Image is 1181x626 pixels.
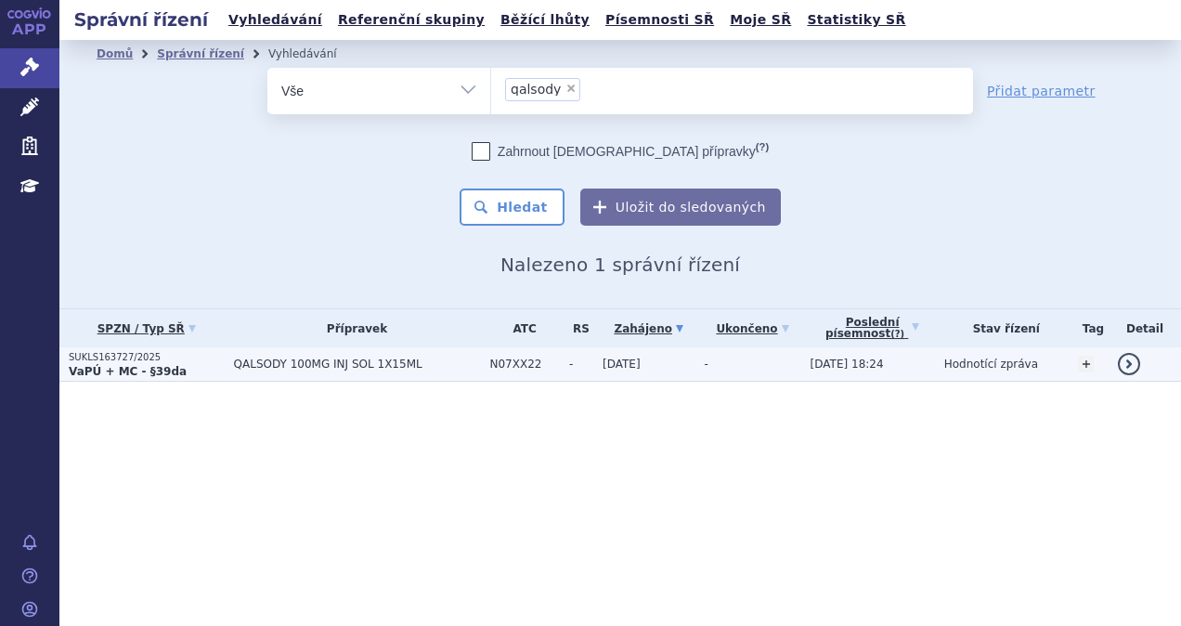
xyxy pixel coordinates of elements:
[600,7,720,33] a: Písemnosti SŘ
[157,47,244,60] a: Správní řízení
[59,7,223,33] h2: Správní řízení
[1078,356,1095,372] a: +
[69,365,187,378] strong: VaPÚ + MC - §39da
[580,189,781,226] button: Uložit do sledovaných
[225,309,481,347] th: Přípravek
[460,189,565,226] button: Hledat
[332,7,490,33] a: Referenční skupiny
[560,309,593,347] th: RS
[223,7,328,33] a: Vyhledávání
[724,7,797,33] a: Moje SŘ
[1109,309,1181,347] th: Detail
[69,351,225,364] p: SUKLS163727/2025
[704,316,800,342] a: Ukončeno
[480,309,559,347] th: ATC
[489,358,559,371] span: N07XX22
[97,47,133,60] a: Domů
[987,82,1096,100] a: Přidat parametr
[69,316,225,342] a: SPZN / Typ SŘ
[801,7,911,33] a: Statistiky SŘ
[511,83,561,96] span: qalsody
[495,7,595,33] a: Běžící lhůty
[811,309,935,347] a: Poslednípísemnost(?)
[756,141,769,153] abbr: (?)
[472,142,769,161] label: Zahrnout [DEMOGRAPHIC_DATA] přípravky
[268,40,361,68] li: Vyhledávání
[234,358,481,371] span: QALSODY 100MG INJ SOL 1X15ML
[811,358,884,371] span: [DATE] 18:24
[565,83,577,94] span: ×
[586,77,596,100] input: qalsody
[1118,353,1140,375] a: detail
[935,309,1069,347] th: Stav řízení
[944,358,1038,371] span: Hodnotící zpráva
[1069,309,1109,347] th: Tag
[704,358,707,371] span: -
[569,358,593,371] span: -
[603,316,694,342] a: Zahájeno
[603,358,641,371] span: [DATE]
[890,329,904,340] abbr: (?)
[500,254,740,276] span: Nalezeno 1 správní řízení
